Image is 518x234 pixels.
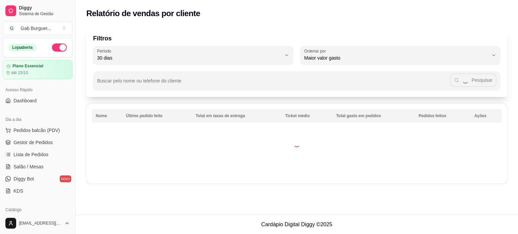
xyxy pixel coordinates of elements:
[3,173,73,184] a: Diggy Botnovo
[93,46,293,65] button: Período30 dias
[13,175,34,182] span: Diggy Bot
[3,215,73,231] button: [EMAIL_ADDRESS][DOMAIN_NAME]
[19,5,70,11] span: Diggy
[304,48,328,54] label: Ordenar por
[97,48,113,54] label: Período
[21,25,51,32] div: Gab Burguer ...
[3,204,73,215] div: Catálogo
[3,161,73,172] a: Salão / Mesas
[3,60,73,79] a: Plano Essencialaté 15/10
[3,149,73,160] a: Lista de Pedidos
[3,137,73,148] a: Gestor de Pedidos
[86,8,200,19] h2: Relatório de vendas por cliente
[3,125,73,136] button: Pedidos balcão (PDV)
[13,139,53,146] span: Gestor de Pedidos
[13,163,44,170] span: Salão / Mesas
[3,85,73,95] div: Acesso Rápido
[13,151,49,158] span: Lista de Pedidos
[3,3,73,19] a: DiggySistema de Gestão
[300,46,500,65] button: Ordenar porMaior valor gasto
[3,114,73,125] div: Dia a dia
[19,11,70,16] span: Sistema de Gestão
[97,55,281,61] span: 30 dias
[3,22,73,35] button: Select a team
[97,80,450,87] input: Buscar pelo nome ou telefone do cliente
[76,215,518,234] footer: Cardápio Digital Diggy © 2025
[8,44,36,51] div: Loja aberta
[93,34,500,43] p: Filtros
[293,140,300,147] div: Loading
[11,70,28,75] article: até 15/10
[13,97,37,104] span: Dashboard
[19,221,62,226] span: [EMAIL_ADDRESS][DOMAIN_NAME]
[8,25,15,32] span: G
[304,55,488,61] span: Maior valor gasto
[12,64,43,69] article: Plano Essencial
[3,95,73,106] a: Dashboard
[13,127,60,134] span: Pedidos balcão (PDV)
[3,186,73,196] a: KDS
[13,188,23,194] span: KDS
[52,43,67,52] button: Alterar Status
